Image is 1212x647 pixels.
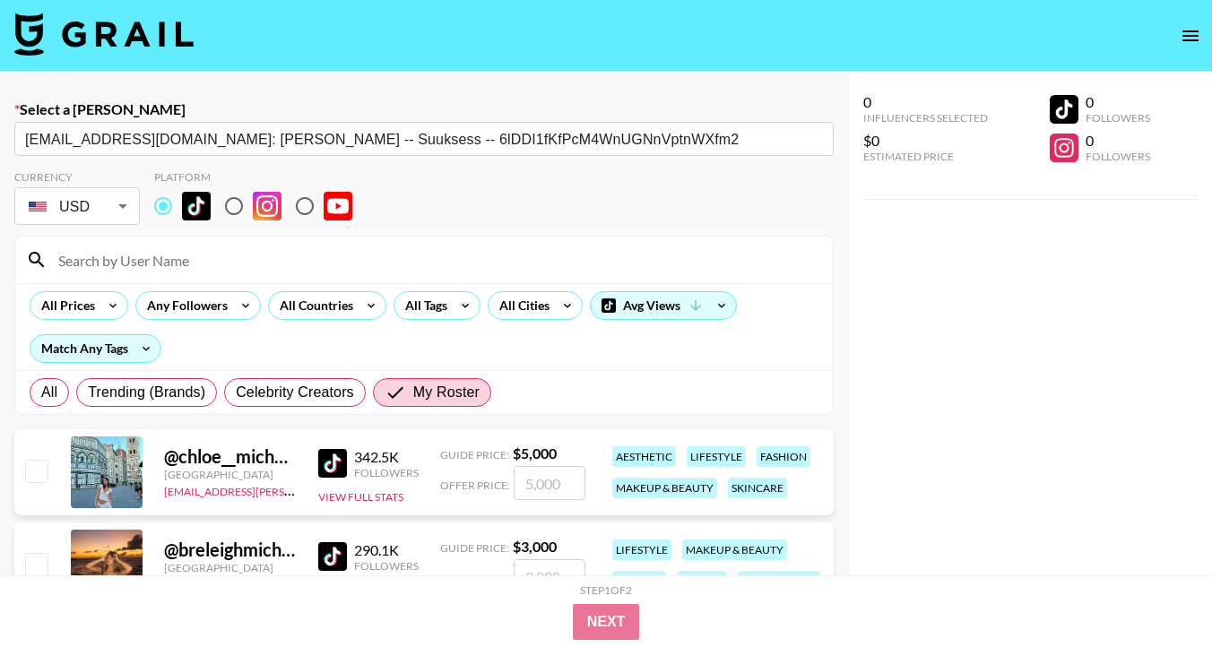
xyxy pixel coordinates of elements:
div: USD [18,191,136,222]
div: 0 [1086,93,1150,111]
div: makeup & beauty [612,478,717,498]
div: Currency [14,170,140,184]
div: 290.1K [354,541,419,559]
div: All Tags [394,292,451,319]
div: Followers [354,559,419,573]
img: TikTok [318,449,347,478]
span: Guide Price: [440,541,509,555]
strong: $ 3,000 [513,538,557,555]
div: 0 [863,93,988,111]
span: All [41,382,57,403]
div: Followers [354,466,419,479]
span: Celebrity Creators [236,382,354,403]
input: 3,000 [514,559,585,593]
button: Next [573,604,640,640]
div: Any Followers [136,292,231,319]
label: Select a [PERSON_NAME] [14,100,834,118]
img: Instagram [253,192,281,220]
div: Platform [154,170,367,184]
div: skincare [728,478,787,498]
input: Search by User Name [48,246,822,274]
span: My Roster [413,382,480,403]
img: Grail Talent [14,13,194,56]
img: TikTok [182,192,211,220]
div: Step 1 of 2 [580,583,632,597]
div: [GEOGRAPHIC_DATA] [164,468,297,481]
div: Avg Views [591,292,736,319]
div: 342.5K [354,448,419,466]
div: Influencers Selected [863,111,988,125]
div: Followers [1086,150,1150,163]
div: relationship [738,571,820,591]
span: Offer Price: [440,479,510,492]
div: lifestyle [687,446,746,467]
div: [GEOGRAPHIC_DATA] [164,561,297,574]
strong: $ 5,000 [513,444,557,462]
a: [EMAIL_ADDRESS][PERSON_NAME][DOMAIN_NAME] [164,481,429,498]
div: makeup & beauty [682,539,787,560]
div: @ chloe__michelle [164,445,297,468]
div: All Countries [269,292,357,319]
span: Offer Price: [440,572,510,585]
div: $0 [863,132,988,150]
button: open drawer [1173,18,1208,54]
div: fashion [612,571,666,591]
div: fashion [757,446,810,467]
div: aesthetic [612,446,676,467]
div: All Cities [489,292,553,319]
div: Followers [1086,111,1150,125]
div: lipsync [677,571,727,591]
div: All Prices [30,292,99,319]
img: TikTok [318,542,347,571]
div: Match Any Tags [30,335,160,362]
div: lifestyle [612,539,671,560]
span: Guide Price: [440,448,509,462]
div: Estimated Price [863,150,988,163]
img: YouTube [324,192,352,220]
input: 5,000 [514,466,585,500]
div: @ breleighmichelle [164,539,297,561]
span: Trending (Brands) [88,382,205,403]
button: View Full Stats [318,490,403,504]
div: 0 [1086,132,1150,150]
